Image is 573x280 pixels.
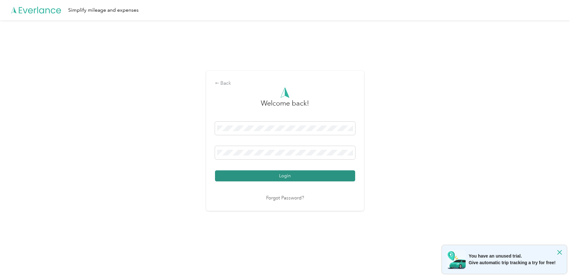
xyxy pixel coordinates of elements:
[215,170,355,181] button: Login
[215,80,355,87] div: Back
[261,98,309,115] h3: greeting
[552,245,567,259] button: Close Message
[68,6,139,14] div: Simplify mileage and expenses
[266,195,304,202] a: Forgot Password?
[469,253,556,266] span: You have an unused trial. Give automatic trip tracking a try for free!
